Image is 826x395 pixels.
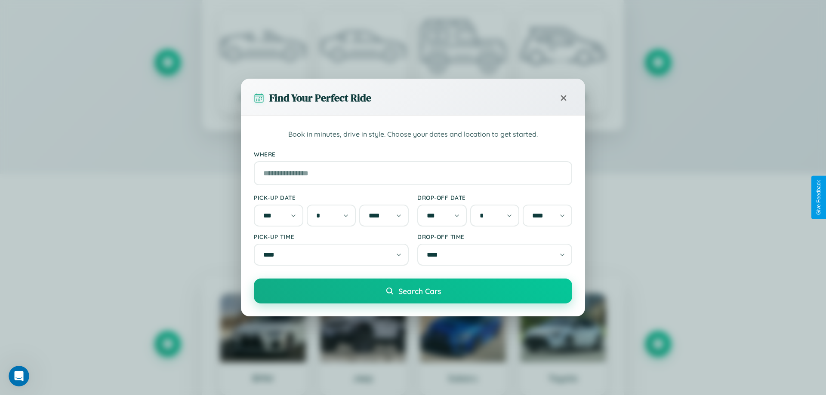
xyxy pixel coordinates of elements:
label: Drop-off Time [417,233,572,240]
p: Book in minutes, drive in style. Choose your dates and location to get started. [254,129,572,140]
label: Pick-up Date [254,194,409,201]
label: Where [254,150,572,158]
label: Pick-up Time [254,233,409,240]
button: Search Cars [254,279,572,303]
h3: Find Your Perfect Ride [269,91,371,105]
span: Search Cars [398,286,441,296]
label: Drop-off Date [417,194,572,201]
